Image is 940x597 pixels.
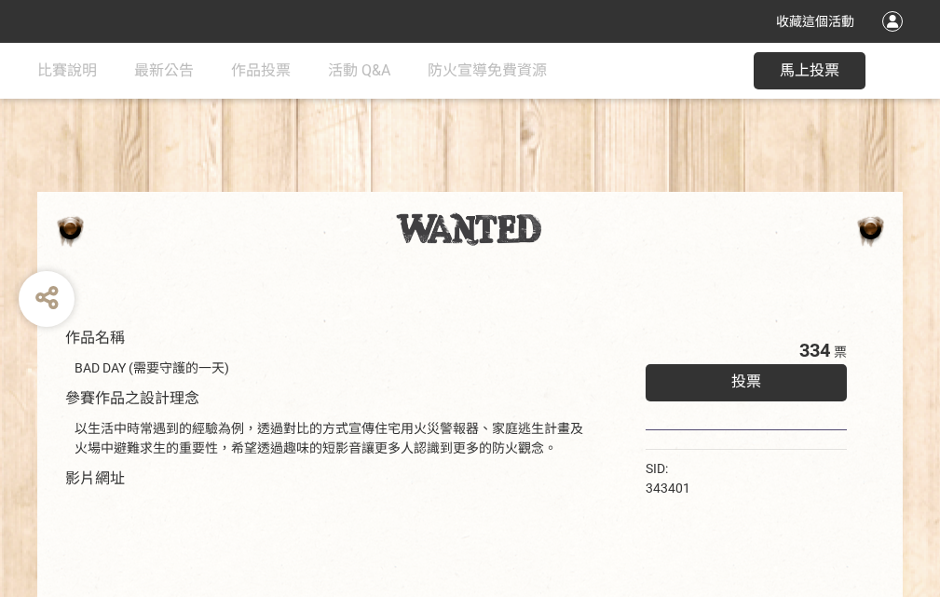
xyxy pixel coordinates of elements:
span: 投票 [731,373,761,390]
a: 防火宣導免費資源 [428,43,547,99]
a: 比賽說明 [37,43,97,99]
iframe: Facebook Share [695,459,788,478]
span: 比賽說明 [37,61,97,79]
div: 以生活中時常遇到的經驗為例，透過對比的方式宣傳住宅用火災警報器、家庭逃生計畫及火場中避難求生的重要性，希望透過趣味的短影音讓更多人認識到更多的防火觀念。 [75,419,590,458]
button: 馬上投票 [754,52,865,89]
span: 最新公告 [134,61,194,79]
div: BAD DAY (需要守護的一天) [75,359,590,378]
span: 334 [799,339,830,361]
span: 票 [834,345,847,360]
span: 參賽作品之設計理念 [65,389,199,407]
span: SID: 343401 [646,461,690,495]
span: 防火宣導免費資源 [428,61,547,79]
span: 活動 Q&A [328,61,390,79]
a: 最新公告 [134,43,194,99]
span: 作品投票 [231,61,291,79]
span: 影片網址 [65,469,125,487]
a: 活動 Q&A [328,43,390,99]
span: 作品名稱 [65,329,125,346]
span: 收藏這個活動 [776,14,854,29]
a: 作品投票 [231,43,291,99]
span: 馬上投票 [780,61,839,79]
